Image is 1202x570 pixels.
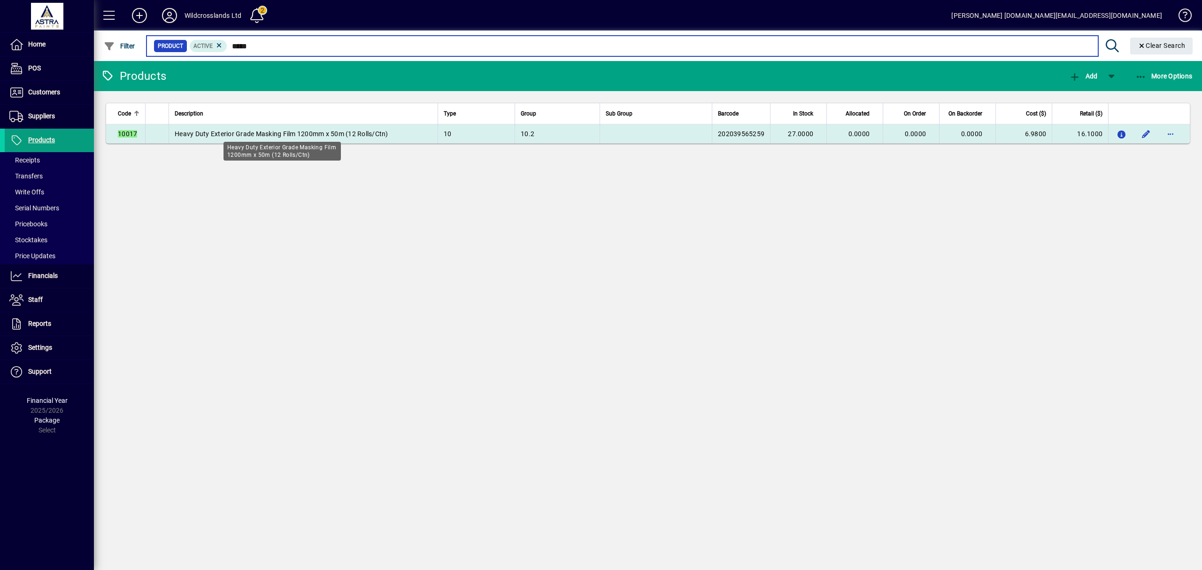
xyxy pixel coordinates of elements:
[5,360,94,384] a: Support
[5,33,94,56] a: Home
[1080,108,1102,119] span: Retail ($)
[28,368,52,375] span: Support
[945,108,991,119] div: On Backorder
[444,108,456,119] span: Type
[9,220,47,228] span: Pricebooks
[5,264,94,288] a: Financials
[223,142,341,161] div: Heavy Duty Exterior Grade Masking Film 1200mm x 50m (12 Rolls/Ctn)
[124,7,154,24] button: Add
[521,130,534,138] span: 10.2
[521,108,536,119] span: Group
[1133,68,1195,85] button: More Options
[118,108,139,119] div: Code
[776,108,822,119] div: In Stock
[118,130,137,138] em: 10017
[158,41,183,51] span: Product
[1139,126,1154,141] button: Edit
[904,108,926,119] span: On Order
[28,136,55,144] span: Products
[5,288,94,312] a: Staff
[28,296,43,303] span: Staff
[5,232,94,248] a: Stocktakes
[9,188,44,196] span: Write Offs
[832,108,878,119] div: Allocated
[1130,38,1193,54] button: Clear
[788,130,813,138] span: 27.0000
[848,130,870,138] span: 0.0000
[9,252,55,260] span: Price Updates
[5,312,94,336] a: Reports
[444,130,452,138] span: 10
[889,108,934,119] div: On Order
[606,108,632,119] span: Sub Group
[28,344,52,351] span: Settings
[1069,72,1097,80] span: Add
[154,7,185,24] button: Profile
[5,184,94,200] a: Write Offs
[5,336,94,360] a: Settings
[28,88,60,96] span: Customers
[28,64,41,72] span: POS
[28,112,55,120] span: Suppliers
[444,108,509,119] div: Type
[5,81,94,104] a: Customers
[1163,126,1178,141] button: More options
[193,43,213,49] span: Active
[5,168,94,184] a: Transfers
[9,236,47,244] span: Stocktakes
[951,8,1162,23] div: [PERSON_NAME] [DOMAIN_NAME][EMAIL_ADDRESS][DOMAIN_NAME]
[104,42,135,50] span: Filter
[1138,42,1186,49] span: Clear Search
[961,130,983,138] span: 0.0000
[27,397,68,404] span: Financial Year
[9,172,43,180] span: Transfers
[718,108,764,119] div: Barcode
[28,320,51,327] span: Reports
[995,124,1052,143] td: 6.9800
[905,130,926,138] span: 0.0000
[5,57,94,80] a: POS
[718,130,764,138] span: 202039565259
[1135,72,1193,80] span: More Options
[5,216,94,232] a: Pricebooks
[846,108,870,119] span: Allocated
[190,40,227,52] mat-chip: Activation Status: Active
[1171,2,1190,32] a: Knowledge Base
[5,152,94,168] a: Receipts
[1026,108,1046,119] span: Cost ($)
[28,40,46,48] span: Home
[9,156,40,164] span: Receipts
[5,248,94,264] a: Price Updates
[793,108,813,119] span: In Stock
[34,416,60,424] span: Package
[1052,124,1108,143] td: 16.1000
[118,108,131,119] span: Code
[9,204,59,212] span: Serial Numbers
[28,272,58,279] span: Financials
[718,108,739,119] span: Barcode
[175,108,432,119] div: Description
[175,108,203,119] span: Description
[521,108,594,119] div: Group
[5,105,94,128] a: Suppliers
[175,130,388,138] span: Heavy Duty Exterior Grade Masking Film 1200mm x 50m (12 Rolls/Ctn)
[101,69,166,84] div: Products
[5,200,94,216] a: Serial Numbers
[185,8,241,23] div: Wildcrosslands Ltd
[948,108,982,119] span: On Backorder
[1067,68,1100,85] button: Add
[101,38,138,54] button: Filter
[606,108,706,119] div: Sub Group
